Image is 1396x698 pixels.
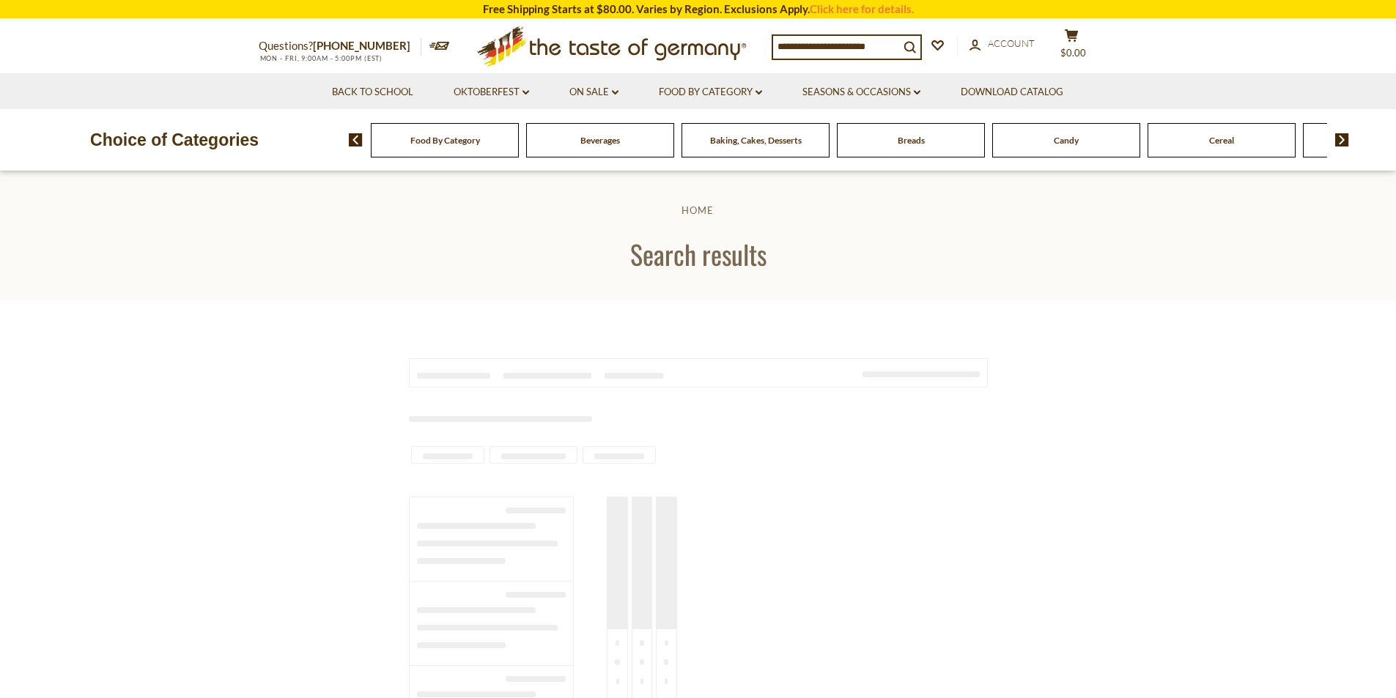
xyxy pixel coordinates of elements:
a: Home [682,204,714,216]
a: [PHONE_NUMBER] [313,39,410,52]
a: On Sale [569,84,618,100]
p: Questions? [259,37,421,56]
a: Breads [898,135,925,146]
button: $0.00 [1050,29,1094,65]
a: Account [970,36,1035,52]
a: Baking, Cakes, Desserts [710,135,802,146]
img: next arrow [1335,133,1349,146]
span: $0.00 [1060,47,1086,59]
a: Cereal [1209,135,1234,146]
h1: Search results [45,237,1351,270]
a: Seasons & Occasions [802,84,920,100]
a: Candy [1054,135,1079,146]
img: previous arrow [349,133,363,146]
a: Download Catalog [961,84,1063,100]
span: MON - FRI, 9:00AM - 5:00PM (EST) [259,54,383,62]
span: Account [988,37,1035,49]
a: Click here for details. [810,2,914,15]
a: Food By Category [659,84,762,100]
a: Back to School [332,84,413,100]
a: Oktoberfest [454,84,529,100]
a: Food By Category [410,135,480,146]
a: Beverages [580,135,620,146]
